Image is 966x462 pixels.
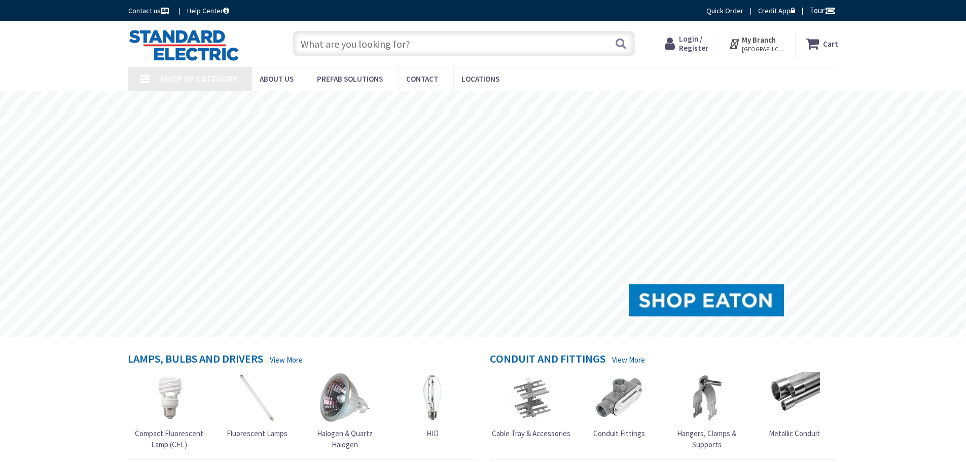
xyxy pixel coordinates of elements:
span: Metallic Conduit [769,429,820,438]
a: Help Center [187,6,229,16]
span: Tour [810,6,836,15]
h4: Conduit and Fittings [490,352,605,367]
a: Quick Order [706,6,743,16]
a: Conduit Fittings Conduit Fittings [593,372,645,439]
strong: Cart [823,34,838,53]
img: Metallic Conduit [769,372,820,423]
span: Cable Tray & Accessories [492,429,570,438]
span: Prefab Solutions [317,74,383,84]
a: Cable Tray & Accessories Cable Tray & Accessories [492,372,570,439]
input: What are you looking for? [293,31,635,56]
a: Fluorescent Lamps Fluorescent Lamps [227,372,288,439]
span: Login / Register [679,34,708,53]
img: Hangers, Clamps & Supports [682,372,732,423]
a: Login / Register [665,34,708,53]
rs-layer: Coronavirus: Our Commitment to Our Employees and Customers [324,96,645,108]
span: Fluorescent Lamps [227,429,288,438]
span: [GEOGRAPHIC_DATA], [GEOGRAPHIC_DATA] [742,45,785,53]
img: Cable Tray & Accessories [506,372,557,423]
span: Shop By Category [160,73,237,85]
a: Compact Fluorescent Lamp (CFL) Compact Fluorescent Lamp (CFL) [128,372,211,450]
img: Halogen & Quartz Halogen [319,372,370,423]
h4: Lamps, Bulbs and Drivers [128,352,263,367]
span: Hangers, Clamps & Supports [677,429,736,449]
a: Cart [806,34,838,53]
div: My Branch [GEOGRAPHIC_DATA], [GEOGRAPHIC_DATA] [729,34,785,53]
span: Locations [461,74,499,84]
span: Contact [406,74,438,84]
strong: My Branch [742,35,776,45]
img: Standard Electric [128,29,239,61]
span: Halogen & Quartz Halogen [317,429,373,449]
img: Conduit Fittings [594,372,645,423]
a: Halogen & Quartz Halogen Halogen & Quartz Halogen [303,372,386,450]
img: HID [407,372,458,423]
a: View More [270,354,303,365]
img: Fluorescent Lamps [232,372,282,423]
a: View More [612,354,645,365]
a: HID HID [407,372,458,439]
a: Credit App [758,6,795,16]
a: Metallic Conduit Metallic Conduit [769,372,820,439]
span: About Us [260,74,294,84]
a: Hangers, Clamps & Supports Hangers, Clamps & Supports [665,372,748,450]
span: Conduit Fittings [593,429,645,438]
span: HID [426,429,439,438]
img: Compact Fluorescent Lamp (CFL) [144,372,195,423]
span: Compact Fluorescent Lamp (CFL) [135,429,203,449]
a: Contact us [128,6,171,16]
